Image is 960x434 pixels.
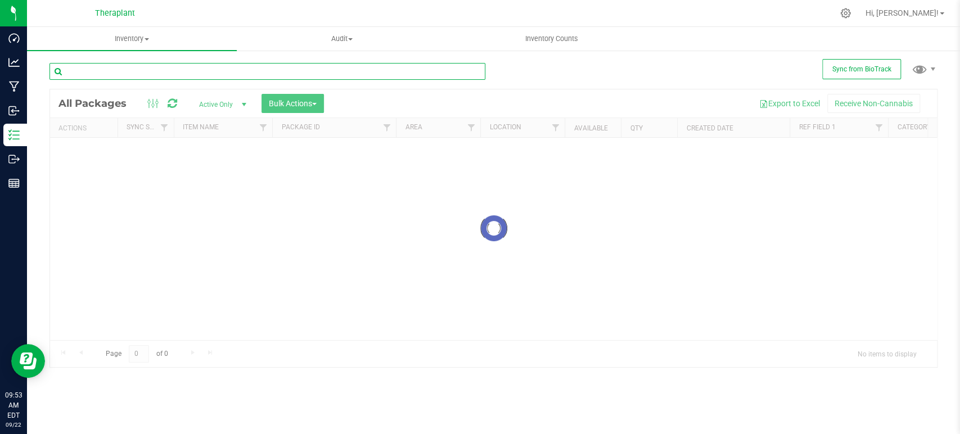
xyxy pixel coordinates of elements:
[8,81,20,92] inline-svg: Manufacturing
[839,8,853,19] div: Manage settings
[95,8,135,18] span: Theraplant
[8,105,20,116] inline-svg: Inbound
[11,344,45,378] iframe: Resource center
[8,178,20,189] inline-svg: Reports
[866,8,939,17] span: Hi, [PERSON_NAME]!
[832,65,891,73] span: Sync from BioTrack
[5,390,22,421] p: 09:53 AM EDT
[49,63,485,80] input: Search Package ID, Item Name, SKU, Lot or Part Number...
[237,27,447,51] a: Audit
[8,33,20,44] inline-svg: Dashboard
[447,27,657,51] a: Inventory Counts
[510,34,593,44] span: Inventory Counts
[8,153,20,165] inline-svg: Outbound
[8,57,20,68] inline-svg: Analytics
[237,34,446,44] span: Audit
[8,129,20,141] inline-svg: Inventory
[27,27,237,51] a: Inventory
[27,34,237,44] span: Inventory
[5,421,22,429] p: 09/22
[822,59,901,79] button: Sync from BioTrack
